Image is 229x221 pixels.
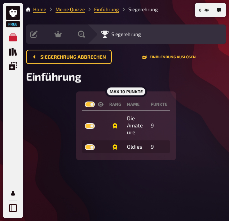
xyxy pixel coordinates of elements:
a: Einblendungen [6,59,20,73]
li: Home [33,6,46,13]
a: Meine Quizze [56,6,85,12]
a: Home [33,6,46,12]
th: Punkte [148,99,170,110]
li: Meine Quizze [46,6,85,13]
td: 9 [148,112,170,139]
button: Siegerehrung abbrechen [26,50,112,64]
span: Siegerehrung [111,31,141,37]
button: Einblendung auslösen [142,55,196,59]
span: 0 [199,8,202,12]
td: 9 [148,140,170,153]
a: Quiz Sammlung [6,45,20,59]
li: Einführung [85,6,119,13]
div: Oldies [127,143,145,150]
th: Name [124,99,148,110]
th: Rang [106,99,124,110]
a: Mein Konto [6,186,20,200]
span: Einführung [26,70,81,83]
button: 0 [196,4,212,16]
span: Free [6,22,19,26]
div: Die Amateure [127,115,145,136]
a: Einführung [94,6,119,12]
li: Siegerehrung [119,6,158,13]
a: Meine Quizze [6,30,20,45]
div: max 10 Punkte [105,86,147,97]
span: Siegerehrung abbrechen [40,55,106,60]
